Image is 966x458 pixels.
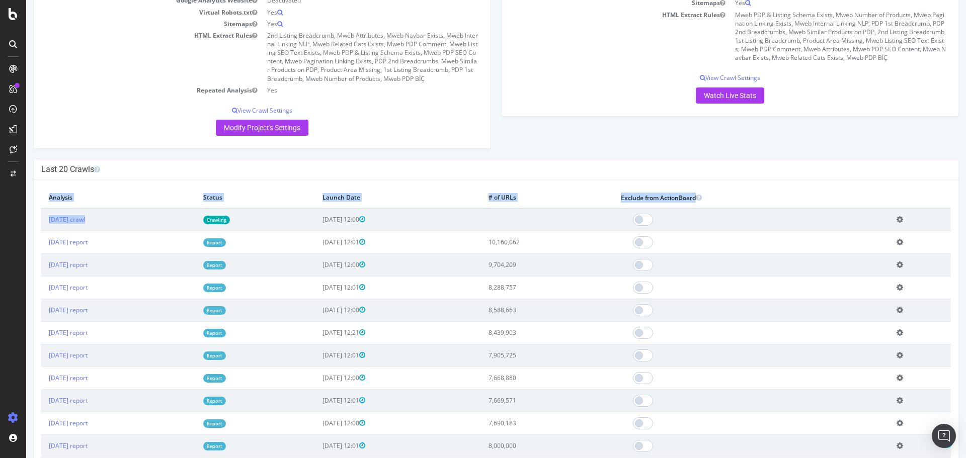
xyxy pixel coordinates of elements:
[296,441,339,450] span: [DATE] 12:01
[483,73,925,82] p: View Crawl Settings
[15,18,236,30] td: Sitemaps
[455,253,588,276] td: 9,704,209
[704,9,925,64] td: Mweb PDP & Listing Schema Exists, Mweb Number of Products, Mweb Pagination Linking Exists, Mweb I...
[23,441,61,450] a: [DATE] report
[177,261,200,269] a: Report
[23,215,59,224] a: [DATE] crawl
[177,238,200,247] a: Report
[455,299,588,321] td: 8,588,663
[23,306,61,314] a: [DATE] report
[23,260,61,269] a: [DATE] report
[296,328,339,337] span: [DATE] 12:21
[670,87,738,104] a: Watch Live Stats
[15,164,925,174] h4: Last 20 Crawls
[455,344,588,367] td: 7,905,725
[455,276,588,299] td: 8,288,757
[236,18,457,30] td: Yes
[23,419,61,427] a: [DATE] report
[455,389,588,412] td: 7,669,571
[296,215,339,224] span: [DATE] 12:00
[177,397,200,405] a: Report
[587,188,862,208] th: Exclude from ActionBoard
[170,188,289,208] th: Status
[15,30,236,84] td: HTML Extract Rules
[296,396,339,405] span: [DATE] 12:01
[455,188,588,208] th: # of URLs
[455,412,588,434] td: 7,690,183
[296,306,339,314] span: [DATE] 12:00
[15,84,236,96] td: Repeated Analysis
[23,328,61,337] a: [DATE] report
[15,106,457,115] p: View Crawl Settings
[177,306,200,315] a: Report
[23,238,61,246] a: [DATE] report
[15,188,170,208] th: Analysis
[289,188,455,208] th: Launch Date
[177,442,200,450] a: Report
[23,351,61,359] a: [DATE] report
[23,283,61,292] a: [DATE] report
[455,434,588,457] td: 8,000,000
[23,374,61,382] a: [DATE] report
[455,321,588,344] td: 8,439,903
[177,329,200,337] a: Report
[296,374,339,382] span: [DATE] 12:00
[177,374,200,383] a: Report
[177,216,204,224] a: Crawling
[455,231,588,253] td: 10,160,062
[177,284,200,292] a: Report
[455,367,588,389] td: 7,668,880
[296,283,339,292] span: [DATE] 12:01
[296,351,339,359] span: [DATE] 12:01
[296,419,339,427] span: [DATE] 12:00
[190,120,282,136] a: Modify Project's Settings
[932,424,956,448] div: Open Intercom Messenger
[296,260,339,269] span: [DATE] 12:00
[296,238,339,246] span: [DATE] 12:01
[15,7,236,18] td: Virtual Robots.txt
[23,396,61,405] a: [DATE] report
[236,30,457,84] td: 2nd Listing Breadcrumb, Mweb Attributes, Mweb Navbar Exists, Mweb Internal Linking NLP, Mweb Rela...
[177,351,200,360] a: Report
[483,9,704,64] td: HTML Extract Rules
[236,7,457,18] td: Yes
[236,84,457,96] td: Yes
[177,419,200,428] a: Report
